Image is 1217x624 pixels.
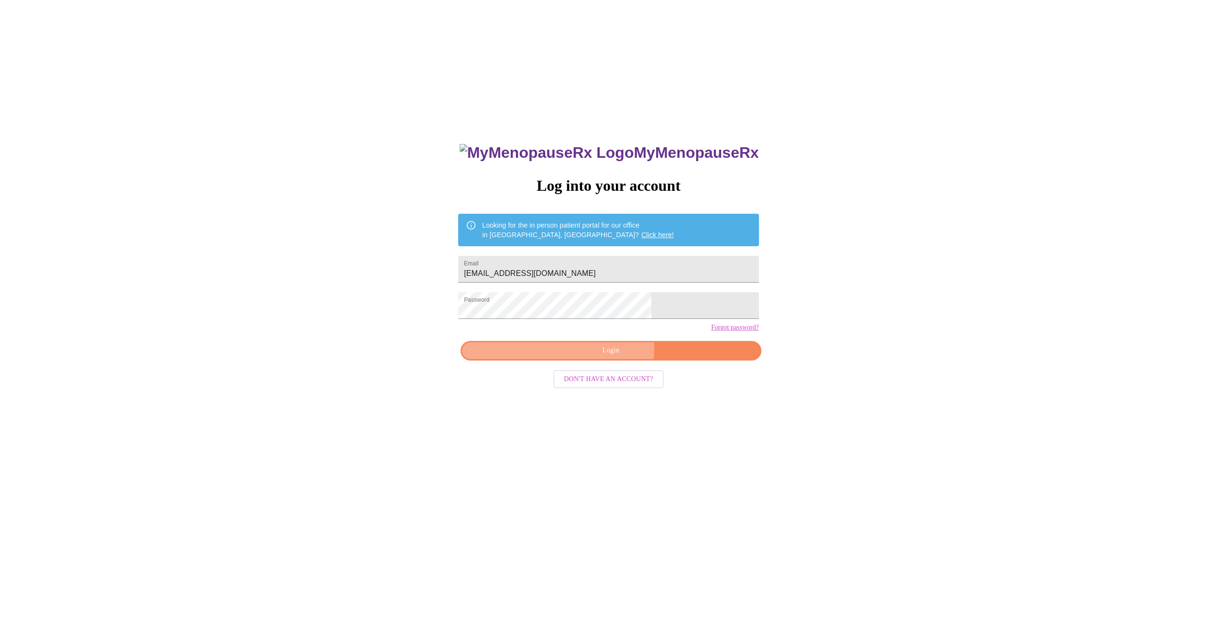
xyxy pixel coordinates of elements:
[458,177,758,195] h3: Log into your account
[482,217,674,243] div: Looking for the in person patient portal for our office in [GEOGRAPHIC_DATA], [GEOGRAPHIC_DATA]?
[564,373,653,385] span: Don't have an account?
[460,144,759,162] h3: MyMenopauseRx
[553,370,664,389] button: Don't have an account?
[641,231,674,239] a: Click here!
[460,341,761,361] button: Login
[551,374,666,382] a: Don't have an account?
[471,345,750,357] span: Login
[460,144,634,162] img: MyMenopauseRx Logo
[711,324,759,331] a: Forgot password?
